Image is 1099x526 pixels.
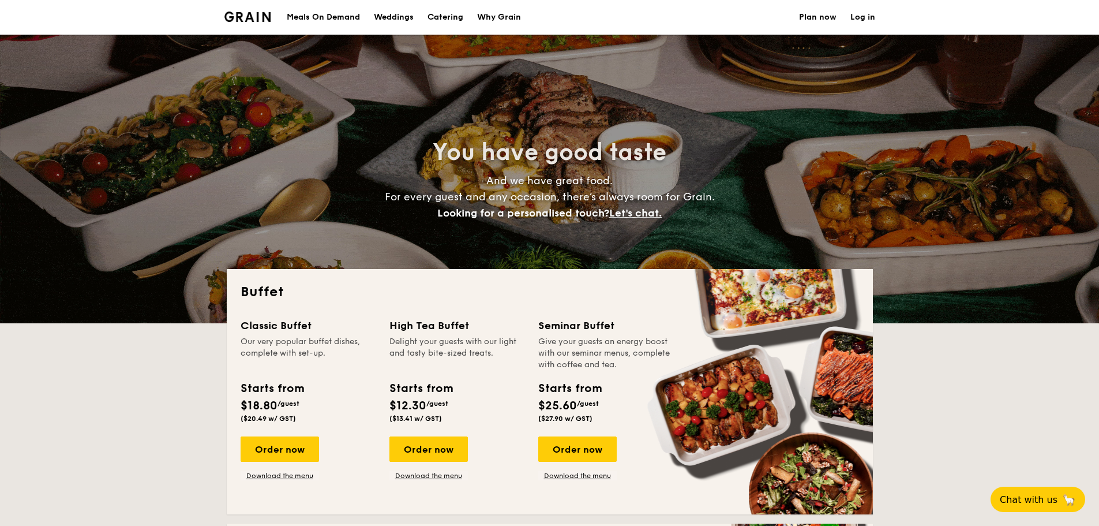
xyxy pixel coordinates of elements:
[241,415,296,423] span: ($20.49 w/ GST)
[991,487,1085,512] button: Chat with us🦙
[241,471,319,480] a: Download the menu
[389,471,468,480] a: Download the menu
[224,12,271,22] img: Grain
[538,471,617,480] a: Download the menu
[437,207,609,219] span: Looking for a personalised touch?
[224,12,271,22] a: Logotype
[577,400,599,408] span: /guest
[389,380,452,397] div: Starts from
[538,399,577,413] span: $25.60
[389,399,426,413] span: $12.30
[389,437,468,462] div: Order now
[1062,493,1076,506] span: 🦙
[538,336,673,371] div: Give your guests an energy boost with our seminar menus, complete with coffee and tea.
[538,437,617,462] div: Order now
[1000,494,1057,505] span: Chat with us
[538,415,592,423] span: ($27.90 w/ GST)
[433,139,666,166] span: You have good taste
[389,415,442,423] span: ($13.41 w/ GST)
[241,399,277,413] span: $18.80
[385,174,715,219] span: And we have great food. For every guest and any occasion, there’s always room for Grain.
[241,318,376,334] div: Classic Buffet
[241,283,859,301] h2: Buffet
[241,336,376,371] div: Our very popular buffet dishes, complete with set-up.
[389,336,524,371] div: Delight your guests with our light and tasty bite-sized treats.
[426,400,448,408] span: /guest
[538,380,601,397] div: Starts from
[389,318,524,334] div: High Tea Buffet
[241,437,319,462] div: Order now
[538,318,673,334] div: Seminar Buffet
[277,400,299,408] span: /guest
[609,207,662,219] span: Let's chat.
[241,380,303,397] div: Starts from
